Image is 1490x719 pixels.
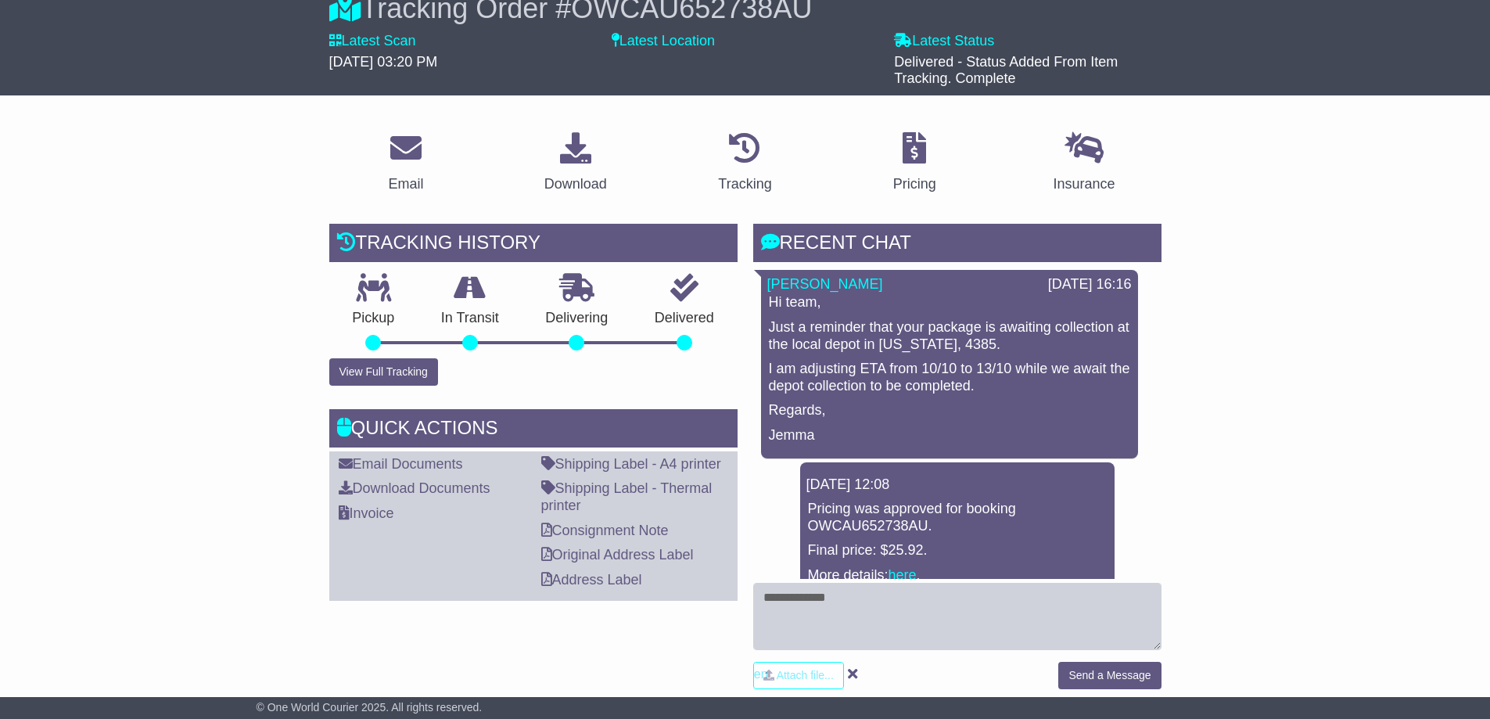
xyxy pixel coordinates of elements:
[889,567,917,583] a: here
[612,33,715,50] label: Latest Location
[708,127,781,200] a: Tracking
[534,127,617,200] a: Download
[329,33,416,50] label: Latest Scan
[329,224,738,266] div: Tracking history
[257,701,483,714] span: © One World Courier 2025. All rights reserved.
[894,33,994,50] label: Latest Status
[631,310,738,327] p: Delivered
[1043,127,1126,200] a: Insurance
[541,572,642,588] a: Address Label
[767,276,883,292] a: [PERSON_NAME]
[769,361,1130,394] p: I am adjusting ETA from 10/10 to 13/10 while we await the depot collection to be completed.
[718,174,771,195] div: Tracking
[769,427,1130,444] p: Jemma
[522,310,632,327] p: Delivering
[808,501,1107,534] p: Pricing was approved for booking OWCAU652738AU.
[329,409,738,451] div: Quick Actions
[753,224,1161,266] div: RECENT CHAT
[893,174,936,195] div: Pricing
[1054,174,1115,195] div: Insurance
[769,402,1130,419] p: Regards,
[541,480,713,513] a: Shipping Label - Thermal printer
[541,547,694,563] a: Original Address Label
[1058,662,1161,689] button: Send a Message
[388,174,423,195] div: Email
[339,456,463,472] a: Email Documents
[883,127,946,200] a: Pricing
[541,523,669,538] a: Consignment Note
[329,358,438,386] button: View Full Tracking
[378,127,433,200] a: Email
[808,542,1107,559] p: Final price: $25.92.
[1048,276,1132,293] div: [DATE] 16:16
[806,476,1108,494] div: [DATE] 12:08
[339,505,394,521] a: Invoice
[329,54,438,70] span: [DATE] 03:20 PM
[769,319,1130,353] p: Just a reminder that your package is awaiting collection at the local depot in [US_STATE], 4385.
[339,480,490,496] a: Download Documents
[769,294,1130,311] p: Hi team,
[418,310,522,327] p: In Transit
[894,54,1118,87] span: Delivered - Status Added From Item Tracking. Complete
[541,456,721,472] a: Shipping Label - A4 printer
[808,567,1107,584] p: More details: .
[544,174,607,195] div: Download
[329,310,418,327] p: Pickup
